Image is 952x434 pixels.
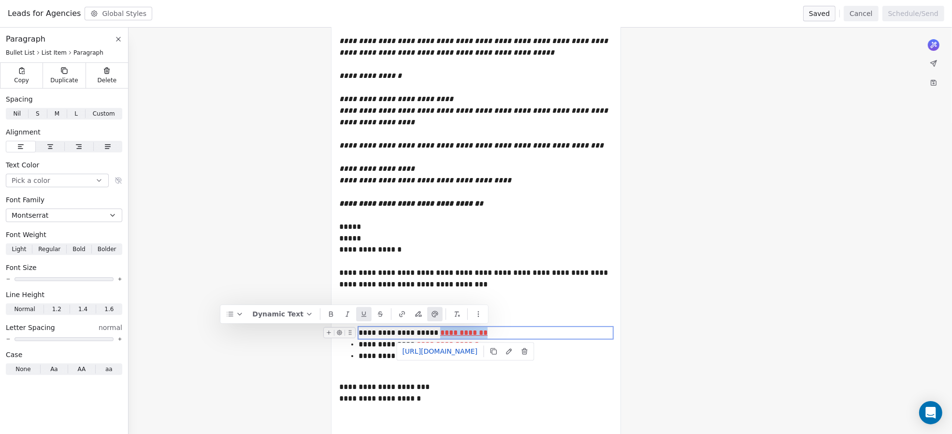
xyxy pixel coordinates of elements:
[93,109,115,118] span: Custom
[36,109,40,118] span: S
[15,365,30,374] span: None
[803,6,836,21] button: Saved
[12,245,26,254] span: Light
[99,323,122,332] span: normal
[98,245,116,254] span: Bolder
[104,305,114,314] span: 1.6
[6,94,33,104] span: Spacing
[8,8,81,19] span: Leads for Agencies
[6,195,44,205] span: Font Family
[6,230,46,239] span: Font Weight
[77,365,86,374] span: AA
[248,307,317,321] button: Dynamic Text
[6,350,22,359] span: Case
[85,7,152,20] button: Global Styles
[6,174,109,187] button: Pick a color
[6,323,55,332] span: Letter Spacing
[6,290,44,299] span: Line Height
[72,245,86,254] span: Bold
[6,160,39,170] span: Text Color
[74,109,78,118] span: L
[14,76,29,84] span: Copy
[52,305,61,314] span: 1.2
[105,365,113,374] span: aa
[73,49,103,57] span: Paragraph
[882,6,944,21] button: Schedule/Send
[6,49,35,57] span: Bullet List
[38,245,60,254] span: Regular
[919,401,942,424] div: Open Intercom Messenger
[78,305,87,314] span: 1.4
[55,109,59,118] span: M
[6,263,37,272] span: Font Size
[13,109,21,118] span: Nil
[12,210,48,220] span: Montserrat
[42,49,67,57] span: List Item
[50,365,58,374] span: Aa
[6,127,41,137] span: Alignment
[844,6,878,21] button: Cancel
[50,76,78,84] span: Duplicate
[6,33,45,45] span: Paragraph
[14,305,35,314] span: Normal
[98,76,117,84] span: Delete
[399,344,482,358] a: [URL][DOMAIN_NAME]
